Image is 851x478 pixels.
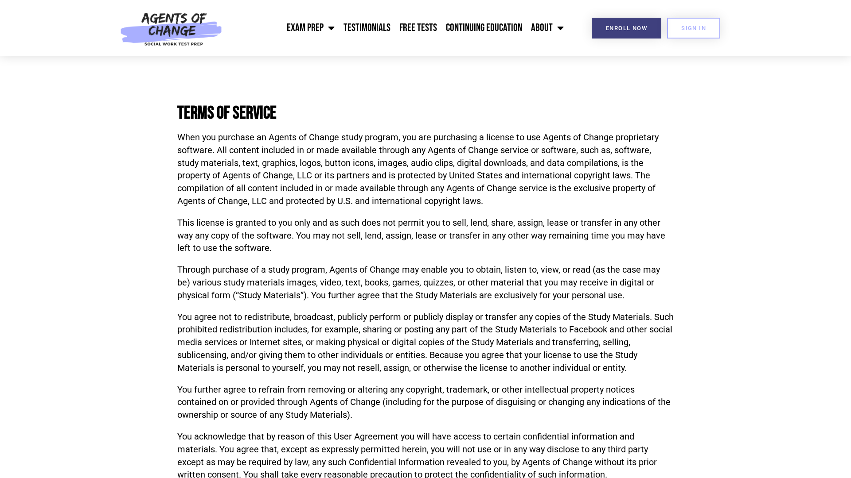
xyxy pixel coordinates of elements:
[667,18,720,39] a: SIGN IN
[177,311,674,374] p: You agree not to redistribute, broadcast, publicly perform or publicly display or transfer any co...
[177,263,674,301] p: Through purchase of a study program, Agents of Change may enable you to obtain, listen to, view, ...
[177,131,674,208] p: When you purchase an Agents of Change study program, you are purchasing a license to use Agents o...
[606,25,647,31] span: Enroll Now
[592,18,661,39] a: Enroll Now
[395,17,441,39] a: Free Tests
[227,17,568,39] nav: Menu
[282,17,339,39] a: Exam Prep
[339,17,395,39] a: Testimonials
[177,216,674,254] p: This license is granted to you only and as such does not permit you to sell, lend, share, assign,...
[441,17,527,39] a: Continuing Education
[177,383,674,421] p: You further agree to refrain from removing or altering any copyright, trademark, or other intelle...
[681,25,706,31] span: SIGN IN
[527,17,568,39] a: About
[177,104,674,122] h2: Terms of Service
